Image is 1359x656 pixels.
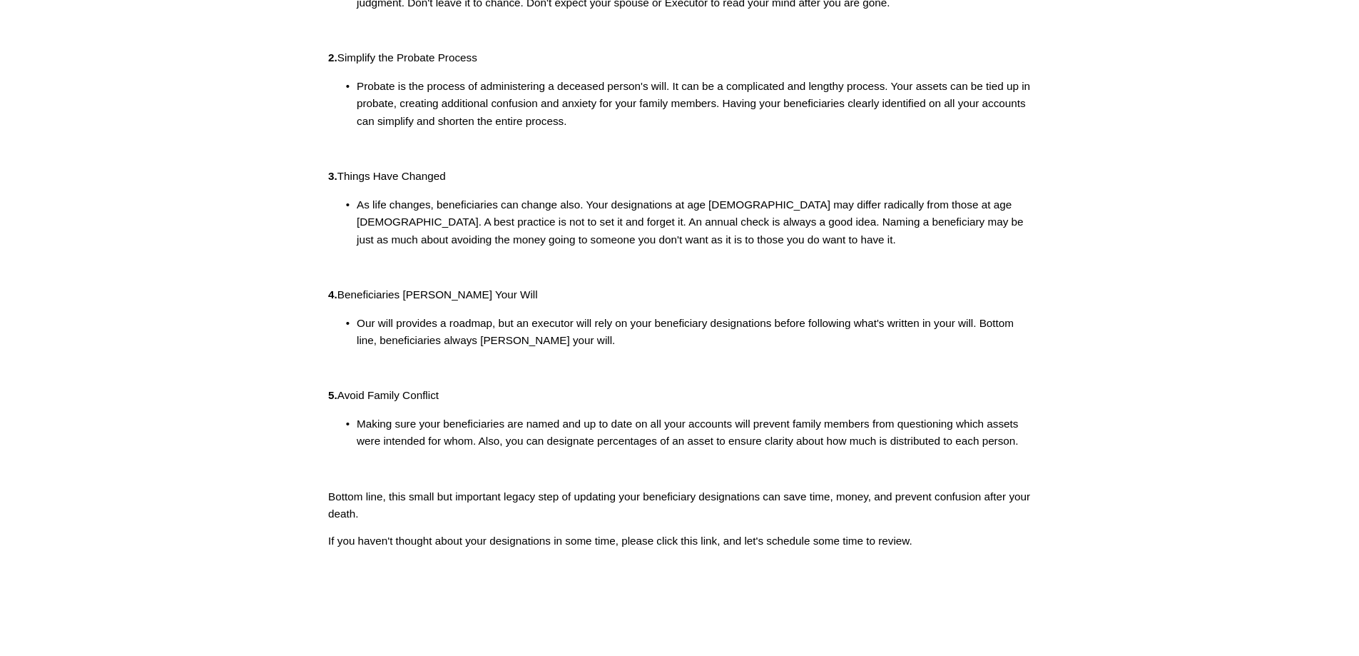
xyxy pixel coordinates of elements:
p: Beneficiaries [PERSON_NAME] Your Will [328,286,1031,303]
p: Avoid Family Conflict [328,387,1031,404]
p: Probate is the process of administering a deceased person's will. It can be a complicated and len... [357,78,1031,130]
p: Our will provides a roadmap, but an executor will rely on your beneficiary designations before fo... [357,315,1031,350]
strong: 5. [328,389,337,401]
p: Simplify the Probate Process [328,49,1031,66]
p: If you haven't thought about your designations in some time, please click this link, and let's sc... [328,533,1031,550]
p: Bottom line, this small but important legacy step of updating your beneficiary designations can s... [328,488,1031,523]
p: Things Have Changed [328,168,1031,185]
strong: 2. [328,51,337,64]
p: Making sure your beneficiaries are named and up to date on all your accounts will prevent family ... [357,415,1031,450]
strong: 4. [328,288,337,301]
strong: 3. [328,170,337,182]
p: As life changes, beneficiaries can change also. Your designations at age [DEMOGRAPHIC_DATA] may d... [357,196,1031,248]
